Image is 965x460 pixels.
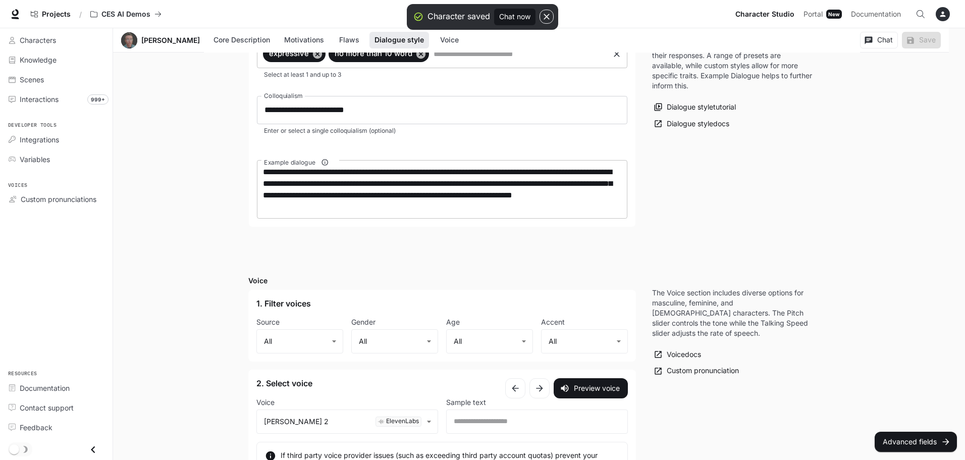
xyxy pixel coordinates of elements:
[803,8,823,21] span: Portal
[20,402,74,413] span: Contact support
[386,416,419,426] span: ElevenLabs
[329,46,429,62] div: no more than 10 word
[427,10,490,22] div: Character saved
[264,91,303,100] label: Colloquialism
[359,336,367,346] span: All
[351,319,376,326] p: Gender
[369,32,429,48] button: Dialogue style
[333,32,365,48] button: Flaws
[652,288,814,338] p: The Voice section includes diverse options for masculine, feminine, and [DEMOGRAPHIC_DATA] charac...
[860,32,898,48] button: Chat
[652,40,814,91] p: Dialogue Style influences how characters deliver their responses. A range of presets are availabl...
[263,46,326,62] div: expressive
[264,336,272,346] span: All
[735,8,794,21] span: Character Studio
[731,4,798,24] a: Character Studio
[610,47,624,61] button: Clear
[505,378,525,398] span: Previous voice
[446,399,486,406] p: Sample text
[4,51,109,69] a: Knowledge
[141,37,200,44] a: [PERSON_NAME]
[652,99,738,116] button: Dialogue styletutorial
[87,94,109,105] span: 999+
[318,156,332,169] button: Example dialogue
[541,319,565,326] p: Accent
[4,190,109,208] a: Custom pronunciations
[4,379,109,397] a: Documentation
[257,410,438,434] div: [PERSON_NAME] 2ElevenLabs
[494,9,535,25] button: Chat now
[652,363,741,379] a: Custom pronunciation
[20,422,52,433] span: Feedback
[875,432,957,452] button: Advanced fields
[264,417,329,427] p: [PERSON_NAME] 2
[208,32,275,48] button: Core Description
[352,329,438,353] div: All
[256,399,275,406] p: Voice
[75,9,86,20] div: /
[279,32,329,48] button: Motivations
[454,336,462,346] span: All
[4,71,109,88] a: Scenes
[446,319,460,326] p: Age
[910,4,931,24] button: Open Command Menu
[826,10,842,19] div: New
[799,4,846,24] a: PortalNew
[20,383,70,393] span: Documentation
[20,55,57,65] span: Knowledge
[20,154,50,165] span: Variables
[4,90,109,108] a: Interactions
[256,298,311,309] h5: 1. Filter voices
[248,276,636,286] h4: Voice
[257,329,343,353] div: All
[21,194,96,205] span: Custom pronunciations
[4,399,109,417] a: Contact support
[329,48,418,60] span: no more than 10 word
[82,439,104,460] button: Close drawer
[101,10,150,19] p: CES AI Demos
[9,443,19,454] span: Dark mode toggle
[529,378,550,398] span: Next voice
[20,94,59,105] span: Interactions
[20,134,59,145] span: Integrations
[4,150,109,168] a: Variables
[433,32,465,48] button: Voice
[263,48,315,60] span: expressive
[549,336,557,346] span: All
[264,158,315,167] span: Example dialogue
[86,4,166,24] button: All workspaces
[42,10,71,19] span: Projects
[26,4,75,24] a: Go to projects
[264,70,620,80] p: Select at least 1 and up to 3
[652,116,732,132] a: Dialogue styledocs
[20,74,44,85] span: Scenes
[4,31,109,49] a: Characters
[652,346,704,363] a: Voicedocs
[20,35,56,45] span: Characters
[256,378,505,389] h5: 2. Select voice
[847,4,908,24] a: Documentation
[542,329,627,353] div: All
[447,329,532,353] div: All
[554,378,628,398] button: Preview voice
[256,319,280,326] p: Source
[4,131,109,148] a: Integrations
[4,419,109,436] a: Feedback
[121,32,137,48] button: Open character avatar dialog
[851,8,901,21] span: Documentation
[264,126,620,136] p: Enter or select a single colloquialism (optional)
[121,32,137,48] div: Avatar image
